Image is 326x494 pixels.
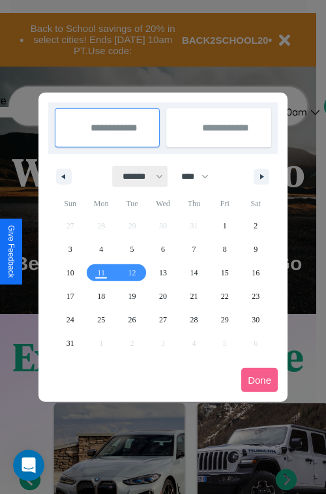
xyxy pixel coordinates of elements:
[252,261,259,285] span: 16
[128,261,136,285] span: 12
[85,238,116,261] button: 4
[147,193,178,214] span: Wed
[13,450,44,481] iframe: Intercom live chat
[117,261,147,285] button: 12
[85,193,116,214] span: Mon
[159,285,167,308] span: 20
[117,238,147,261] button: 5
[117,193,147,214] span: Tue
[209,285,240,308] button: 22
[241,285,271,308] button: 23
[223,238,227,261] span: 8
[254,214,258,238] span: 2
[254,238,258,261] span: 9
[223,214,227,238] span: 1
[97,285,105,308] span: 18
[252,308,259,332] span: 30
[147,261,178,285] button: 13
[67,261,74,285] span: 10
[130,238,134,261] span: 5
[209,308,240,332] button: 29
[128,285,136,308] span: 19
[67,308,74,332] span: 24
[67,285,74,308] span: 17
[147,308,178,332] button: 27
[68,238,72,261] span: 3
[221,285,229,308] span: 22
[179,308,209,332] button: 28
[221,308,229,332] span: 29
[209,193,240,214] span: Fri
[55,193,85,214] span: Sun
[117,308,147,332] button: 26
[55,261,85,285] button: 10
[7,225,16,278] div: Give Feedback
[161,238,165,261] span: 6
[147,238,178,261] button: 6
[179,261,209,285] button: 14
[55,332,85,355] button: 31
[85,285,116,308] button: 18
[147,285,178,308] button: 20
[179,193,209,214] span: Thu
[159,308,167,332] span: 27
[97,261,105,285] span: 11
[209,214,240,238] button: 1
[190,308,198,332] span: 28
[252,285,259,308] span: 23
[128,308,136,332] span: 26
[179,285,209,308] button: 21
[241,308,271,332] button: 30
[159,261,167,285] span: 13
[99,238,103,261] span: 4
[209,238,240,261] button: 8
[85,308,116,332] button: 25
[55,308,85,332] button: 24
[190,261,198,285] span: 14
[85,261,116,285] button: 11
[241,368,278,392] button: Done
[241,238,271,261] button: 9
[241,261,271,285] button: 16
[190,285,198,308] span: 21
[117,285,147,308] button: 19
[97,308,105,332] span: 25
[192,238,196,261] span: 7
[209,261,240,285] button: 15
[241,214,271,238] button: 2
[67,332,74,355] span: 31
[221,261,229,285] span: 15
[179,238,209,261] button: 7
[55,285,85,308] button: 17
[241,193,271,214] span: Sat
[55,238,85,261] button: 3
